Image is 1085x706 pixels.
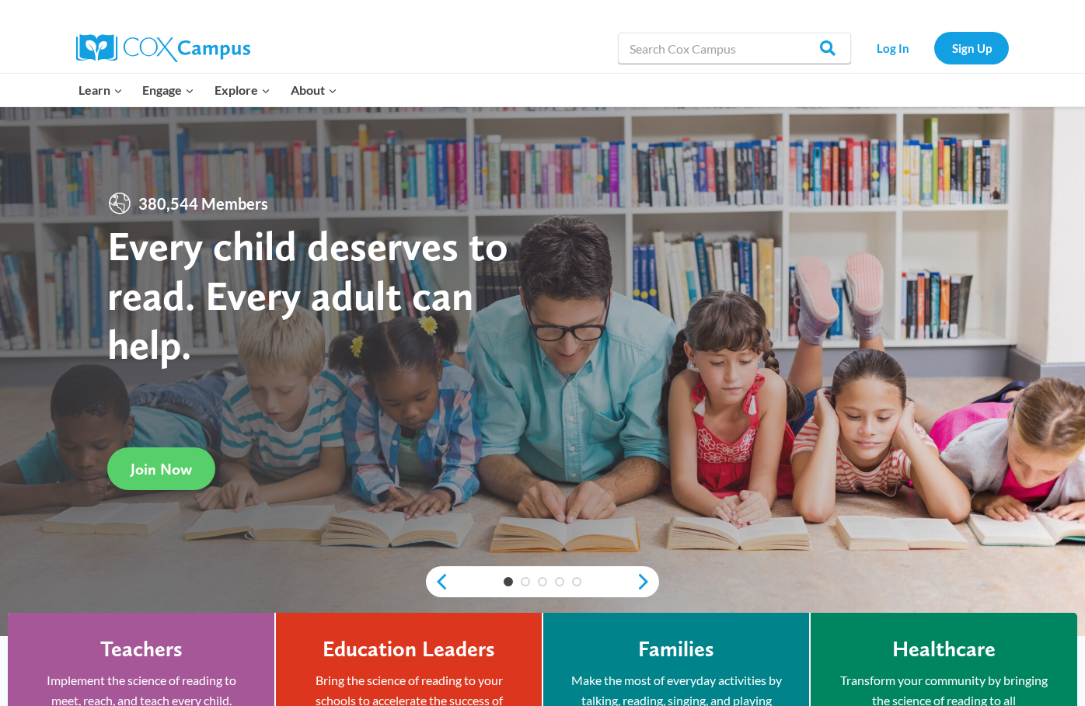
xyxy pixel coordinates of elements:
div: content slider buttons [426,566,659,597]
h4: Education Leaders [323,636,495,663]
span: Learn [78,80,123,100]
nav: Secondary Navigation [859,32,1009,64]
span: Explore [215,80,270,100]
span: Engage [142,80,194,100]
h4: Healthcare [892,636,996,663]
a: next [636,572,659,591]
a: 3 [538,577,547,586]
img: Cox Campus [76,34,250,62]
a: Join Now [107,447,215,490]
strong: Every child deserves to read. Every adult can help. [107,221,508,369]
span: About [291,80,337,100]
a: 5 [572,577,581,586]
a: previous [426,572,449,591]
span: Join Now [131,460,192,478]
a: 2 [521,577,530,586]
h4: Teachers [100,636,183,663]
a: 1 [504,577,513,586]
a: Sign Up [934,32,1009,64]
h4: Families [638,636,714,663]
a: 4 [555,577,564,586]
a: Log In [859,32,926,64]
span: 380,544 Members [132,191,274,216]
nav: Primary Navigation [68,74,347,106]
input: Search Cox Campus [618,33,851,64]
